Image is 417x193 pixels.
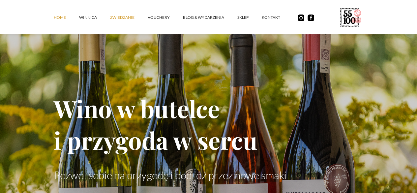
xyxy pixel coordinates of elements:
a: kontakt [262,8,293,27]
a: ZWIEDZANIE [110,8,148,27]
p: Pozwól sobie na przygodę i podróż przez nowe smaki [54,169,364,181]
a: winnica [79,8,110,27]
a: SKLEP [237,8,262,27]
a: vouchery [148,8,183,27]
a: Home [54,8,79,27]
h1: Wino w butelce i przygoda w sercu [54,92,364,156]
a: Blog & Wydarzenia [183,8,237,27]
